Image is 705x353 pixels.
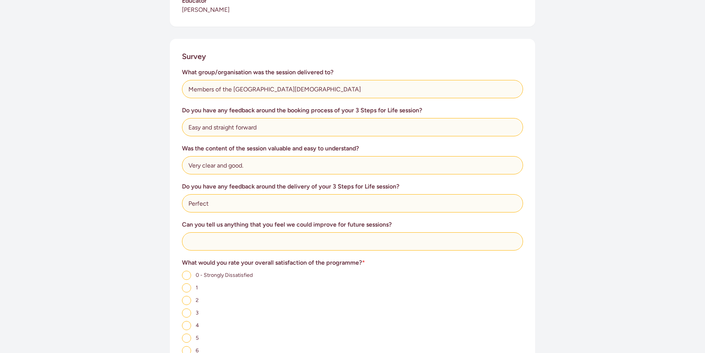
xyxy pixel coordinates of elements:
[182,106,523,115] h3: Do you have any feedback around the booking process of your 3 Steps for Life session?
[182,321,191,330] input: 4
[182,68,523,77] h3: What group/organisation was the session delivered to?
[182,5,523,14] p: [PERSON_NAME]
[182,283,191,292] input: 1
[182,182,523,191] h3: Do you have any feedback around the delivery of your 3 Steps for Life session?
[182,308,191,318] input: 3
[196,284,198,291] span: 1
[182,220,523,229] h3: Can you tell us anything that you feel we could improve for future sessions?
[182,144,523,153] h3: Was the content of the session valuable and easy to understand?
[196,297,199,303] span: 2
[196,335,199,341] span: 5
[182,334,191,343] input: 5
[182,271,191,280] input: 0 - Strongly Dissatisfied
[182,51,206,62] h2: Survey
[196,322,199,329] span: 4
[196,310,199,316] span: 3
[182,258,523,267] h3: What would you rate your overall satisfaction of the programme?
[182,296,191,305] input: 2
[196,272,253,278] span: 0 - Strongly Dissatisfied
